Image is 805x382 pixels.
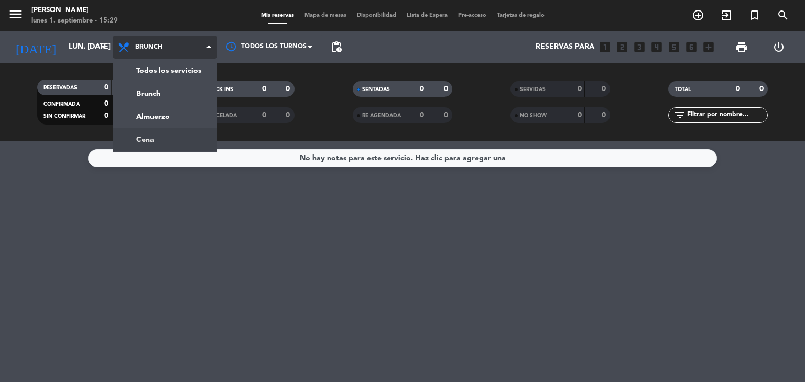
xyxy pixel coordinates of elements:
[444,85,450,93] strong: 0
[536,43,594,51] span: Reservas para
[352,13,401,18] span: Disponibilidad
[299,13,352,18] span: Mapa de mesas
[578,85,582,93] strong: 0
[633,40,646,54] i: looks_3
[602,85,608,93] strong: 0
[8,36,63,59] i: [DATE]
[401,13,453,18] span: Lista de Espera
[43,114,85,119] span: SIN CONFIRMAR
[444,111,450,119] strong: 0
[256,13,299,18] span: Mis reservas
[492,13,550,18] span: Tarjetas de regalo
[204,87,233,92] span: CHECK INS
[777,9,789,21] i: search
[104,100,108,107] strong: 0
[31,16,118,26] div: lunes 1. septiembre - 15:29
[113,128,217,151] a: Cena
[113,105,217,128] a: Almuerzo
[330,41,343,53] span: pending_actions
[420,111,424,119] strong: 0
[204,113,237,118] span: CANCELADA
[104,84,108,91] strong: 0
[667,40,681,54] i: looks_5
[43,102,80,107] span: CONFIRMADA
[598,40,612,54] i: looks_one
[702,40,715,54] i: add_box
[760,31,797,63] div: LOG OUT
[420,85,424,93] strong: 0
[262,111,266,119] strong: 0
[748,9,761,21] i: turned_in_not
[650,40,663,54] i: looks_4
[97,41,110,53] i: arrow_drop_down
[43,85,77,91] span: RESERVADAS
[673,109,686,121] i: filter_list
[735,41,748,53] span: print
[262,85,266,93] strong: 0
[8,6,24,22] i: menu
[300,152,506,164] div: No hay notas para este servicio. Haz clic para agregar una
[113,82,217,105] a: Brunch
[684,40,698,54] i: looks_6
[602,111,608,119] strong: 0
[104,112,108,119] strong: 0
[31,5,118,16] div: [PERSON_NAME]
[736,85,740,93] strong: 0
[135,43,162,51] span: Brunch
[362,87,390,92] span: SENTADAS
[720,9,733,21] i: exit_to_app
[578,111,582,119] strong: 0
[520,87,546,92] span: SERVIDAS
[362,113,401,118] span: RE AGENDADA
[773,41,785,53] i: power_settings_new
[675,87,691,92] span: TOTAL
[759,85,766,93] strong: 0
[453,13,492,18] span: Pre-acceso
[286,85,292,93] strong: 0
[286,111,292,119] strong: 0
[615,40,629,54] i: looks_two
[686,109,767,121] input: Filtrar por nombre...
[113,59,217,82] a: Todos los servicios
[692,9,704,21] i: add_circle_outline
[520,113,547,118] span: NO SHOW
